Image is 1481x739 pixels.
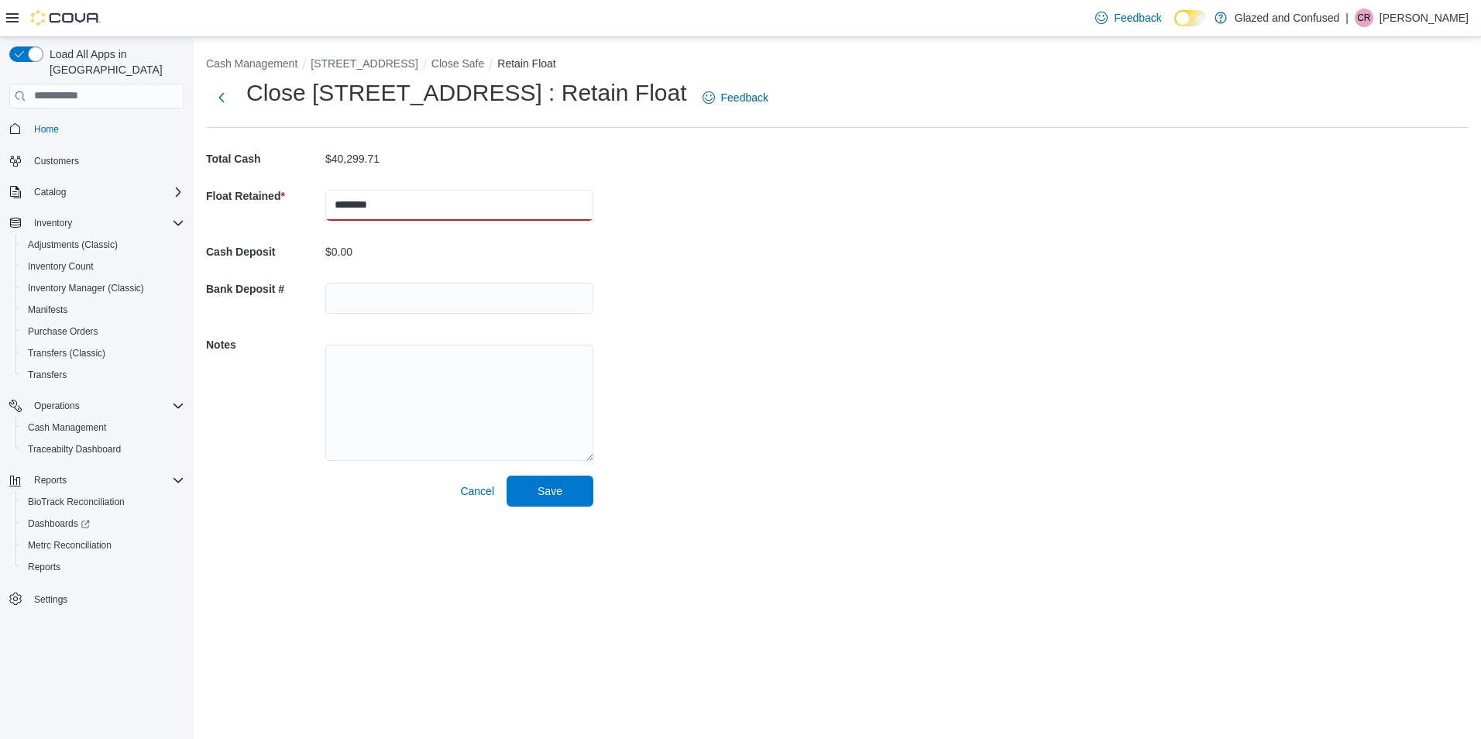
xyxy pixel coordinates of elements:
span: Adjustments (Classic) [28,239,118,251]
a: Customers [28,152,85,170]
span: Inventory Count [28,260,94,273]
span: Metrc Reconciliation [22,536,184,555]
nav: An example of EuiBreadcrumbs [206,56,1469,74]
button: Inventory [28,214,78,232]
a: Reports [22,558,67,576]
span: Cancel [460,483,494,499]
a: Purchase Orders [22,322,105,341]
span: Home [28,119,184,139]
span: Save [538,483,562,499]
p: $0.00 [325,246,352,258]
span: Feedback [1114,10,1161,26]
span: Manifests [22,301,184,319]
p: $40,299.71 [325,153,380,165]
span: Home [34,123,59,136]
span: Metrc Reconciliation [28,539,112,552]
h5: Cash Deposit [206,236,322,267]
span: Transfers [22,366,184,384]
span: Adjustments (Classic) [22,235,184,254]
button: Inventory Manager (Classic) [15,277,191,299]
button: Catalog [28,183,72,201]
span: Dark Mode [1174,26,1175,27]
a: Traceabilty Dashboard [22,440,127,459]
button: Operations [28,397,86,415]
a: Transfers (Classic) [22,344,112,363]
button: Settings [3,587,191,610]
span: Operations [28,397,184,415]
span: Reports [34,474,67,486]
a: Inventory Count [22,257,100,276]
span: Customers [28,151,184,170]
h5: Float Retained [206,180,322,211]
span: Dashboards [28,517,90,530]
span: Catalog [34,186,66,198]
h1: Close [STREET_ADDRESS] : Retain Float [246,77,687,108]
h5: Bank Deposit # [206,273,322,304]
a: Inventory Manager (Classic) [22,279,150,297]
span: Customers [34,155,79,167]
button: [STREET_ADDRESS] [311,57,417,70]
span: Reports [22,558,184,576]
span: Traceabilty Dashboard [22,440,184,459]
span: Dashboards [22,514,184,533]
button: Reports [28,471,73,490]
button: Metrc Reconciliation [15,534,191,556]
span: Inventory Count [22,257,184,276]
span: Manifests [28,304,67,316]
button: Reports [15,556,191,578]
span: Cash Management [22,418,184,437]
p: Glazed and Confused [1235,9,1339,27]
p: | [1345,9,1349,27]
img: Cova [31,10,101,26]
button: Save [507,476,593,507]
button: Adjustments (Classic) [15,234,191,256]
span: Transfers (Classic) [28,347,105,359]
a: Home [28,120,65,139]
span: Inventory Manager (Classic) [22,279,184,297]
button: Customers [3,150,191,172]
a: Adjustments (Classic) [22,235,124,254]
span: Traceabilty Dashboard [28,443,121,455]
input: Dark Mode [1174,10,1207,26]
button: Traceabilty Dashboard [15,438,191,460]
button: Cash Management [206,57,297,70]
span: Inventory [34,217,72,229]
span: Purchase Orders [28,325,98,338]
button: Close Safe [431,57,484,70]
span: Reports [28,561,60,573]
span: BioTrack Reconciliation [28,496,125,508]
button: Operations [3,395,191,417]
span: Cash Management [28,421,106,434]
span: Feedback [721,90,768,105]
button: Retain Float [497,57,555,70]
span: Settings [34,593,67,606]
a: Feedback [696,82,775,113]
a: Cash Management [22,418,112,437]
span: Reports [28,471,184,490]
span: Purchase Orders [22,322,184,341]
span: Inventory Manager (Classic) [28,282,144,294]
button: Transfers [15,364,191,386]
nav: Complex example [9,112,184,651]
button: Inventory [3,212,191,234]
a: Feedback [1089,2,1167,33]
span: Catalog [28,183,184,201]
a: Metrc Reconciliation [22,536,118,555]
div: Cody Rosenthal [1355,9,1373,27]
span: Load All Apps in [GEOGRAPHIC_DATA] [43,46,184,77]
button: Manifests [15,299,191,321]
button: Catalog [3,181,191,203]
span: Transfers (Classic) [22,344,184,363]
h5: Total Cash [206,143,322,174]
a: BioTrack Reconciliation [22,493,131,511]
button: Home [3,118,191,140]
a: Dashboards [22,514,96,533]
a: Dashboards [15,513,191,534]
a: Manifests [22,301,74,319]
button: Next [206,82,237,113]
h5: Notes [206,329,322,360]
p: [PERSON_NAME] [1380,9,1469,27]
a: Settings [28,590,74,609]
button: Transfers (Classic) [15,342,191,364]
button: Cancel [454,476,500,507]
